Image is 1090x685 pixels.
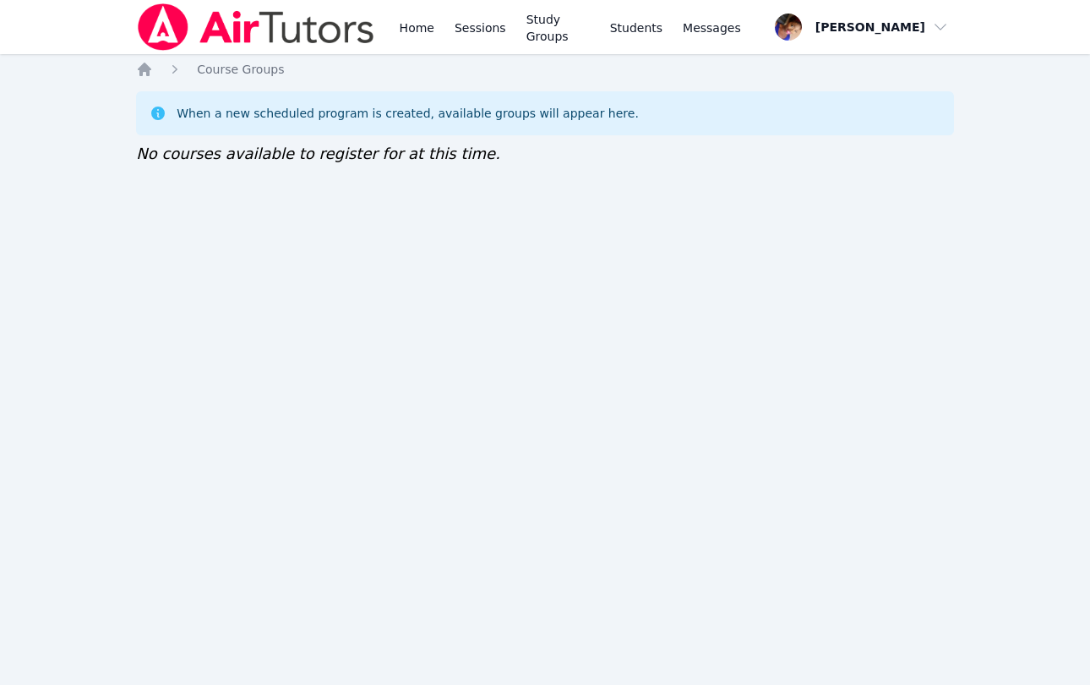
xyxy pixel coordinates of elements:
[136,61,954,78] nav: Breadcrumb
[136,3,375,51] img: Air Tutors
[136,145,500,162] span: No courses available to register for at this time.
[177,105,639,122] div: When a new scheduled program is created, available groups will appear here.
[197,63,284,76] span: Course Groups
[683,19,741,36] span: Messages
[197,61,284,78] a: Course Groups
